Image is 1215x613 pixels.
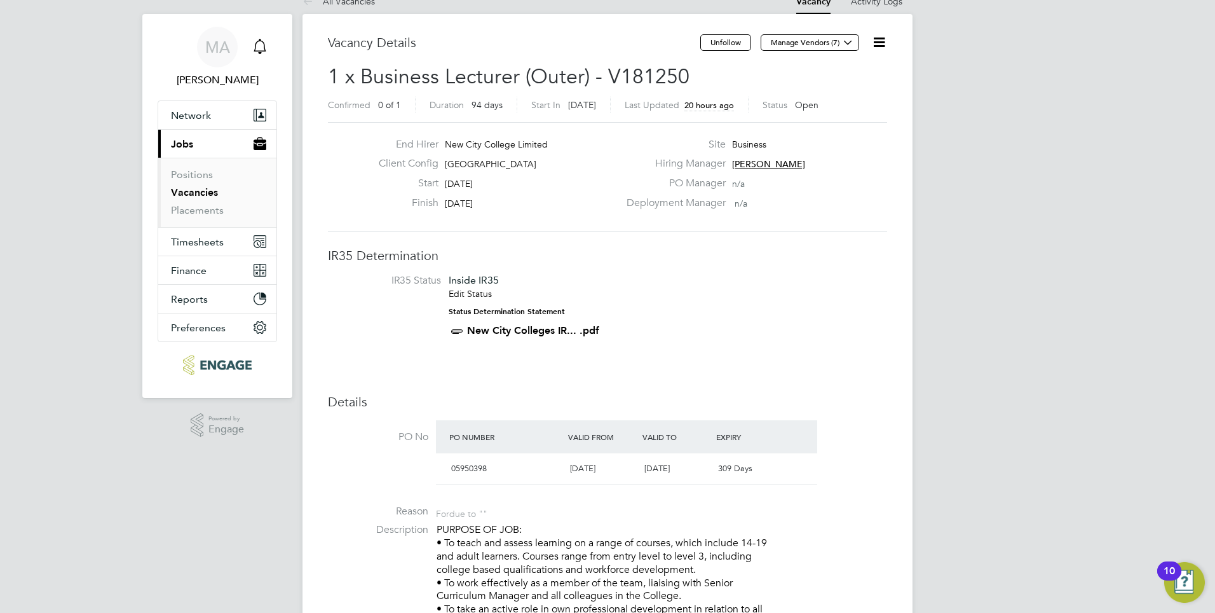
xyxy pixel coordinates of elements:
button: Preferences [158,313,276,341]
strong: Status Determination Statement [449,307,565,316]
div: Jobs [158,158,276,227]
span: [GEOGRAPHIC_DATA] [445,158,536,170]
span: Inside IR35 [449,274,499,286]
span: Powered by [208,413,244,424]
span: Reports [171,293,208,305]
a: Powered byEngage [191,413,245,437]
a: Positions [171,169,213,181]
label: Start In [531,99,560,111]
span: Business [732,139,766,150]
span: [DATE] [445,178,473,189]
label: Status [763,99,787,111]
nav: Main navigation [142,14,292,398]
span: New City College Limited [445,139,548,150]
span: 94 days [472,99,503,111]
label: Finish [369,196,438,210]
span: Network [171,109,211,121]
span: Mahnaz Asgari Joorshari [158,72,277,88]
img: ncclondon-logo-retina.png [183,355,251,375]
span: [DATE] [568,99,596,111]
label: Deployment Manager [619,196,726,210]
button: Manage Vendors (7) [761,34,859,51]
label: Site [619,138,726,151]
button: Finance [158,256,276,284]
span: [DATE] [445,198,473,209]
a: Vacancies [171,186,218,198]
span: Timesheets [171,236,224,248]
span: n/a [735,198,747,209]
span: 20 hours ago [684,100,734,111]
label: Confirmed [328,99,370,111]
span: [PERSON_NAME] [732,158,805,170]
h3: Vacancy Details [328,34,700,51]
span: Preferences [171,322,226,334]
a: Placements [171,204,224,216]
span: Engage [208,424,244,435]
label: PO Manager [619,177,726,190]
span: Jobs [171,138,193,150]
a: Go to home page [158,355,277,375]
button: Reports [158,285,276,313]
button: Timesheets [158,228,276,256]
span: 309 Days [718,463,752,474]
span: n/a [732,178,745,189]
h3: IR35 Determination [328,247,887,264]
button: Jobs [158,130,276,158]
span: [DATE] [644,463,670,474]
span: 1 x Business Lecturer (Outer) - V181250 [328,64,689,89]
label: End Hirer [369,138,438,151]
button: Network [158,101,276,129]
span: Finance [171,265,207,277]
a: Edit Status [449,288,492,300]
div: Expiry [713,425,787,448]
label: Start [369,177,438,190]
div: PO Number [446,425,565,448]
label: IR35 Status [341,274,441,287]
div: Valid From [565,425,639,448]
span: 05950398 [451,463,487,474]
label: Last Updated [625,99,679,111]
span: Open [795,99,818,111]
div: For due to "" [436,505,487,520]
label: PO No [328,430,428,444]
span: 0 of 1 [378,99,401,111]
label: Description [328,523,428,537]
span: MA [205,39,230,55]
label: Reason [328,505,428,518]
label: Client Config [369,157,438,170]
a: MA[PERSON_NAME] [158,27,277,88]
button: Unfollow [700,34,751,51]
div: 10 [1164,571,1175,588]
button: Open Resource Center, 10 new notifications [1164,562,1205,603]
a: New City Colleges IR... .pdf [467,324,599,336]
div: Valid To [639,425,714,448]
label: Hiring Manager [619,157,726,170]
h3: Details [328,394,887,410]
span: [DATE] [570,463,595,474]
label: Duration [430,99,464,111]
